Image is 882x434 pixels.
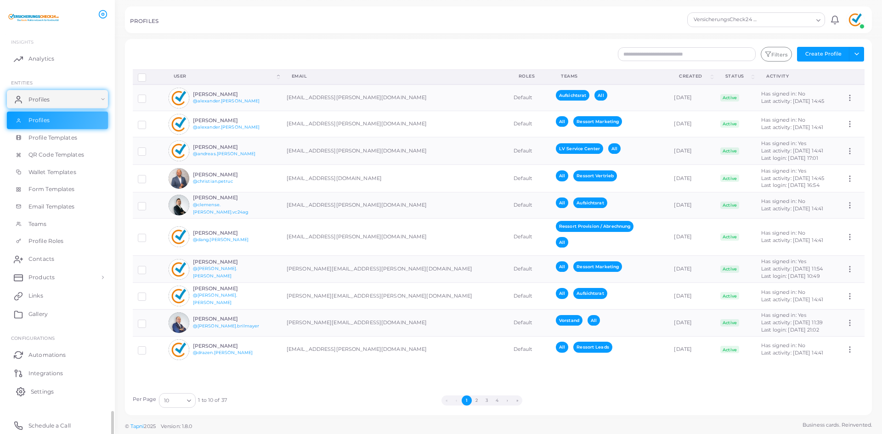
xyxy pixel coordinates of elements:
td: Default [509,111,551,137]
span: Profile Templates [28,134,77,142]
span: Last login: [DATE] 16:54 [761,182,820,188]
span: Gallery [28,310,48,318]
h6: [PERSON_NAME] [193,259,260,265]
span: Last activity: [DATE] 14:41 [761,205,823,212]
h6: [PERSON_NAME] [193,316,260,322]
h6: [PERSON_NAME] [193,118,260,124]
span: Ressort Vertrieb [573,170,617,181]
span: QR Code Templates [28,151,84,159]
button: Create Profile [797,47,849,62]
span: Schedule a Call [28,422,71,430]
span: All [556,197,568,208]
a: Products [7,268,108,287]
a: Contacts [7,250,108,268]
a: @dang.[PERSON_NAME] [193,237,249,242]
th: Action [841,69,864,85]
div: User [174,73,275,79]
a: Gallery [7,305,108,323]
span: All [594,90,607,101]
a: Profile Roles [7,232,108,250]
span: 1 to 10 of 37 [198,397,226,404]
img: avatar [169,259,189,280]
span: Ressort Leads [573,342,612,352]
td: [DATE] [669,111,715,137]
img: avatar [169,286,189,306]
span: Active [720,175,740,182]
span: Active [720,346,740,353]
span: All [608,143,621,154]
span: Automations [28,351,66,359]
a: Teams [7,215,108,233]
span: Business cards. Reinvented. [803,421,872,429]
span: Active [720,233,740,241]
a: Analytics [7,50,108,68]
span: Has signed in: No [761,342,805,349]
a: Automations [7,345,108,364]
div: Search for option [159,393,196,408]
a: @alexander.[PERSON_NAME] [193,124,260,130]
span: Has signed in: No [761,230,805,236]
img: avatar [169,312,189,333]
span: Active [720,265,740,273]
span: Active [720,120,740,128]
span: Last activity: [DATE] 14:45 [761,98,824,104]
button: Go to page 4 [492,395,502,406]
span: Aufsichtsrat [573,288,607,299]
span: Products [28,273,55,282]
span: INSIGHTS [11,39,34,45]
td: [DATE] [669,137,715,165]
span: Teams [28,220,47,228]
img: avatar [169,114,189,135]
td: [DATE] [669,165,715,192]
span: All [556,170,568,181]
td: [DATE] [669,218,715,255]
span: Last activity: [DATE] 11:54 [761,265,823,272]
span: All [556,261,568,272]
span: Last activity: [DATE] 14:41 [761,237,823,243]
span: Last login: [DATE] 21:02 [761,327,819,333]
span: Aufsichtsrat [573,197,607,208]
a: Profiles [7,112,108,129]
span: All [556,342,568,352]
a: @andreas.[PERSON_NAME] [193,151,255,156]
td: [DATE] [669,192,715,218]
span: Last activity: [DATE] 14:41 [761,349,823,356]
td: [EMAIL_ADDRESS][DOMAIN_NAME] [282,165,509,192]
input: Search for option [760,15,813,25]
a: Settings [7,382,108,400]
td: Default [509,309,551,337]
td: Default [509,337,551,363]
a: QR Code Templates [7,146,108,163]
span: Version: 1.8.0 [161,423,192,429]
a: Form Templates [7,180,108,198]
a: @[PERSON_NAME].brilmayer [193,323,260,328]
td: Default [509,137,551,165]
td: [DATE] [669,283,715,309]
span: Has signed in: Yes [761,258,806,265]
a: @[PERSON_NAME].[PERSON_NAME] [193,266,237,278]
button: Filters [761,47,792,62]
a: Links [7,287,108,305]
span: Profile Roles [28,237,63,245]
a: Profile Templates [7,129,108,147]
td: [PERSON_NAME][EMAIL_ADDRESS][DOMAIN_NAME] [282,309,509,337]
a: @christian.petruc [193,179,233,184]
span: VersicherungsCheck24 AG [692,15,759,24]
td: [PERSON_NAME][EMAIL_ADDRESS][PERSON_NAME][DOMAIN_NAME] [282,255,509,283]
th: Row-selection [133,69,164,85]
span: Active [720,94,740,101]
button: Go to page 1 [462,395,472,406]
span: Active [720,292,740,299]
div: Search for option [687,12,825,27]
td: [EMAIL_ADDRESS][PERSON_NAME][DOMAIN_NAME] [282,192,509,218]
button: Go to page 3 [482,395,492,406]
label: Per Page [133,396,157,403]
span: 2025 [144,423,155,430]
button: Go to page 2 [472,395,482,406]
span: Form Templates [28,185,75,193]
a: @alexander.[PERSON_NAME] [193,98,260,103]
td: Default [509,283,551,309]
span: Last activity: [DATE] 14:45 [761,175,824,181]
span: Has signed in: Yes [761,168,806,174]
a: @drazen.[PERSON_NAME] [193,350,253,355]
